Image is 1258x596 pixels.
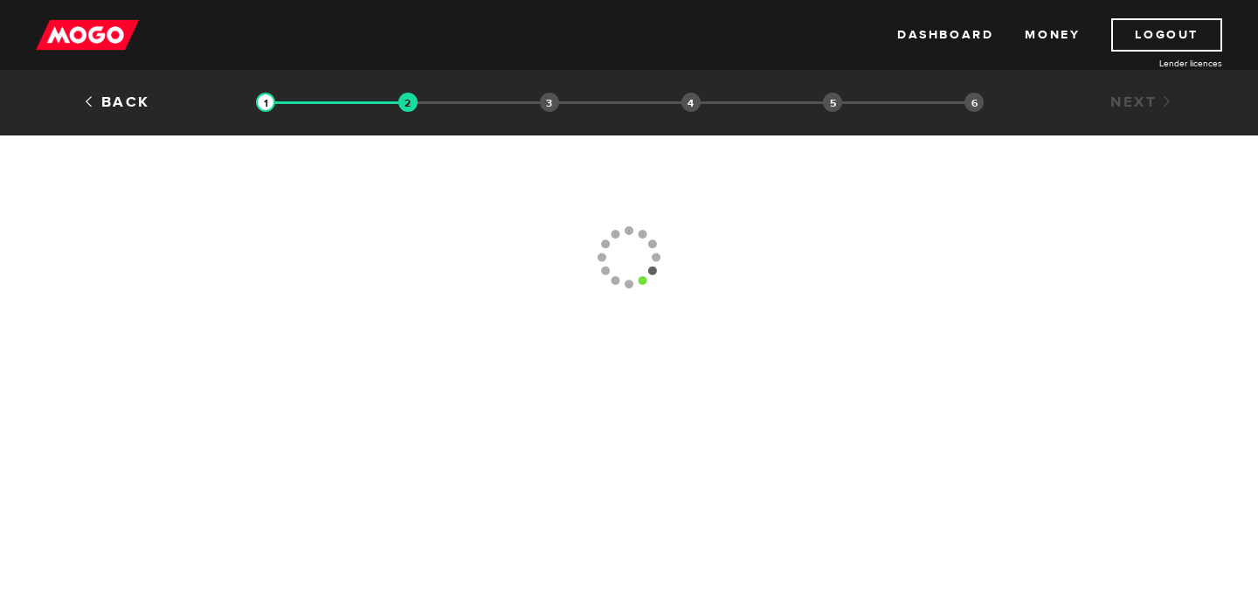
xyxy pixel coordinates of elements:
[83,93,150,112] a: Back
[398,93,418,112] img: transparent-188c492fd9eaac0f573672f40bb141c2.gif
[1025,18,1080,52] a: Money
[1091,57,1222,70] a: Lender licences
[1111,18,1222,52] a: Logout
[1110,93,1175,112] a: Next
[36,18,139,52] img: mogo_logo-11ee424be714fa7cbb0f0f49df9e16ec.png
[897,18,993,52] a: Dashboard
[256,93,275,112] img: transparent-188c492fd9eaac0f573672f40bb141c2.gif
[597,159,662,356] img: loading-colorWheel_medium.gif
